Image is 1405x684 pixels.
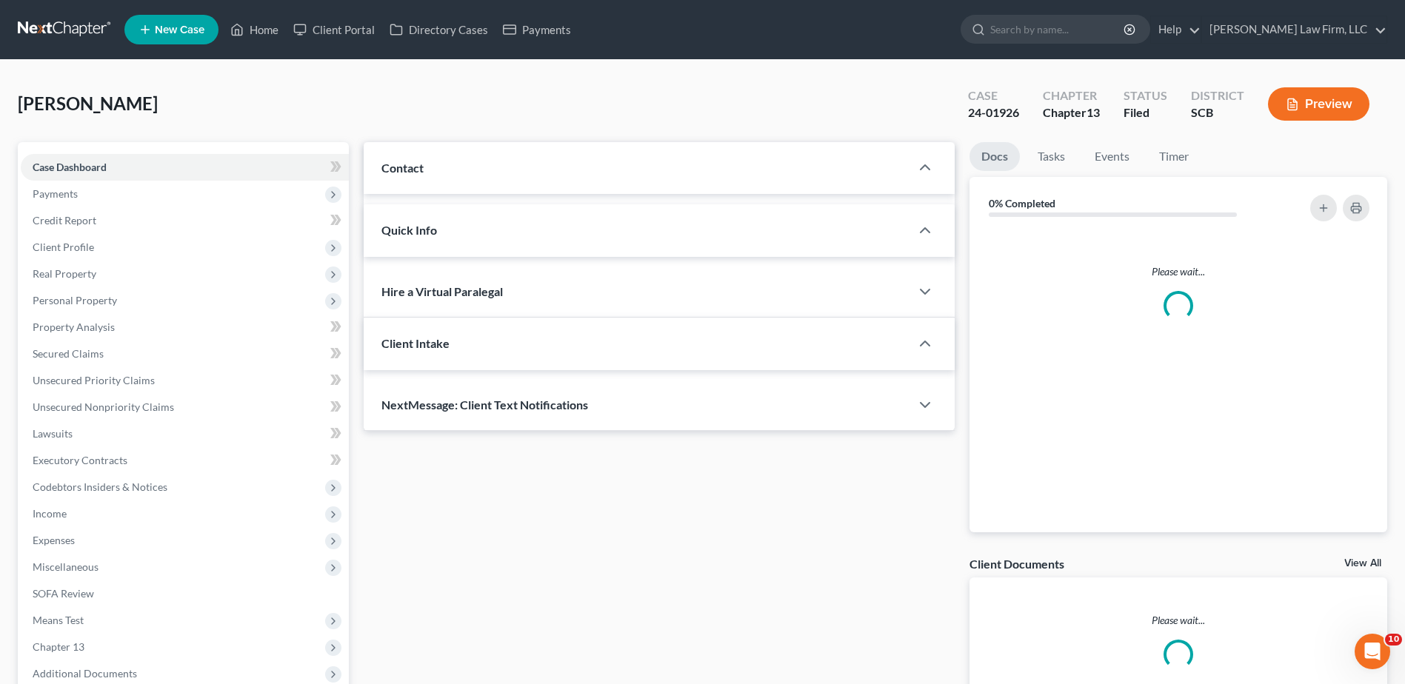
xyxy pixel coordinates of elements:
[155,24,204,36] span: New Case
[970,556,1064,571] div: Client Documents
[970,142,1020,171] a: Docs
[33,321,115,333] span: Property Analysis
[1124,104,1167,121] div: Filed
[382,16,495,43] a: Directory Cases
[1124,87,1167,104] div: Status
[33,267,96,280] span: Real Property
[33,161,107,173] span: Case Dashboard
[33,454,127,466] span: Executory Contracts
[33,294,117,306] span: Personal Property
[968,87,1019,104] div: Case
[33,614,84,626] span: Means Test
[1087,105,1100,119] span: 13
[33,534,75,546] span: Expenses
[1385,634,1402,646] span: 10
[981,264,1375,279] p: Please wait...
[21,314,349,341] a: Property Analysis
[1043,104,1100,121] div: Chapter
[223,16,286,43] a: Home
[1344,558,1381,569] a: View All
[33,241,94,253] span: Client Profile
[1043,87,1100,104] div: Chapter
[33,667,137,680] span: Additional Documents
[381,398,588,412] span: NextMessage: Client Text Notifications
[990,16,1126,43] input: Search by name...
[381,336,450,350] span: Client Intake
[21,394,349,420] a: Unsecured Nonpriority Claims
[1083,142,1141,171] a: Events
[33,560,99,573] span: Miscellaneous
[18,93,158,114] span: [PERSON_NAME]
[33,187,78,200] span: Payments
[1147,142,1201,171] a: Timer
[1026,142,1077,171] a: Tasks
[381,284,503,298] span: Hire a Virtual Paralegal
[286,16,382,43] a: Client Portal
[33,587,94,600] span: SOFA Review
[970,613,1387,628] p: Please wait...
[21,447,349,474] a: Executory Contracts
[33,374,155,386] span: Unsecured Priority Claims
[968,104,1019,121] div: 24-01926
[21,154,349,181] a: Case Dashboard
[33,480,167,493] span: Codebtors Insiders & Notices
[989,197,1055,209] strong: 0% Completed
[1191,87,1244,104] div: District
[33,400,174,413] span: Unsecured Nonpriority Claims
[21,367,349,394] a: Unsecured Priority Claims
[21,341,349,367] a: Secured Claims
[33,347,104,360] span: Secured Claims
[1151,16,1201,43] a: Help
[1268,87,1369,121] button: Preview
[381,223,437,237] span: Quick Info
[1191,104,1244,121] div: SCB
[495,16,578,43] a: Payments
[33,427,73,440] span: Lawsuits
[21,580,349,607] a: SOFA Review
[33,214,96,227] span: Credit Report
[21,207,349,234] a: Credit Report
[33,507,67,520] span: Income
[21,420,349,447] a: Lawsuits
[381,161,424,175] span: Contact
[1202,16,1386,43] a: [PERSON_NAME] Law Firm, LLC
[33,640,84,653] span: Chapter 13
[1355,634,1390,669] iframe: Intercom live chat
